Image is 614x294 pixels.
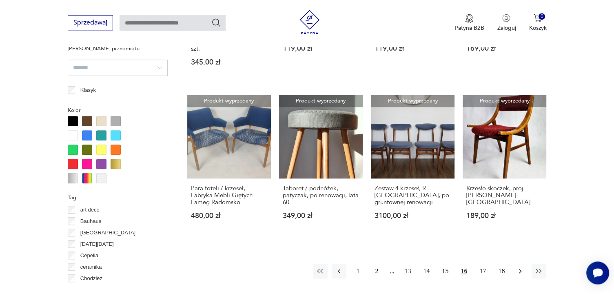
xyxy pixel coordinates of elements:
a: Produkt wyprzedanyPara foteli / krzeseł, Fabryka Mebli Giętych Fameg RadomskoPara foteli / krzese... [187,95,271,235]
button: 16 [457,264,471,278]
a: Produkt wyprzedanyKrzesło skoczek, proj. J. KędziorekKrzesło skoczek, proj. [PERSON_NAME][GEOGRAP... [463,95,546,235]
img: Ikonka użytkownika [502,14,510,22]
p: 119,00 zł [375,45,451,52]
p: Kolor [68,106,168,115]
a: Produkt wyprzedanyTaboret / podnóżek, patyczak, po renowacji, lata 60.Taboret / podnóżek, patycza... [279,95,363,235]
div: 0 [539,13,545,20]
button: 17 [475,264,490,278]
p: [GEOGRAPHIC_DATA] [80,228,135,237]
p: 349,00 zł [283,212,359,219]
img: Patyna - sklep z meblami i dekoracjami vintage [297,10,322,34]
button: 18 [494,264,509,278]
button: 0Koszyk [529,14,546,32]
img: Ikona koszyka [534,14,542,22]
p: Klasyk [80,86,96,95]
h3: Krzesło skoczek, proj. [PERSON_NAME][GEOGRAPHIC_DATA] [466,185,543,206]
p: 169,00 zł [466,45,543,52]
p: Koszyk [529,24,546,32]
button: Szukaj [211,18,221,27]
button: Patyna B2B [454,14,484,32]
a: Produkt wyprzedanyZestaw 4 krzeseł, R. Hałas, po gruntownej renowacjiZestaw 4 krzeseł, R. [GEOGRA... [371,95,454,235]
p: [DATE][DATE] [80,240,114,249]
h3: Taboret / podnóżek, patyczak, po renowacji, lata 60. [283,185,359,206]
p: art deco [80,205,100,214]
button: 13 [400,264,415,278]
p: 480,00 zł [191,212,267,219]
button: Zaloguj [497,14,516,32]
h3: Para foteli / krzeseł, Fabryka Mebli Giętych Fameg Radomsko [191,185,267,206]
button: 14 [419,264,434,278]
p: Zaloguj [497,24,516,32]
button: 15 [438,264,452,278]
p: 119,00 zł [283,45,359,52]
button: 1 [350,264,365,278]
p: Patyna B2B [454,24,484,32]
a: Ikona medaluPatyna B2B [454,14,484,32]
p: Bauhaus [80,217,101,226]
img: Ikona medalu [465,14,473,23]
h3: Taborety tapicerowane, lata 60., patyczaki, komplet 2 szt. [191,31,267,52]
p: 189,00 zł [466,212,543,219]
p: 3100,00 zł [375,212,451,219]
iframe: Smartsupp widget button [586,261,609,284]
button: 2 [369,264,384,278]
p: Cepelia [80,251,98,260]
a: Sprzedawaj [68,20,113,26]
p: [PERSON_NAME] przedmiotu [68,44,168,53]
button: Sprzedawaj [68,15,113,30]
p: Chodzież [80,274,102,283]
p: 345,00 zł [191,59,267,66]
p: ceramika [80,263,102,272]
h3: Zestaw 4 krzeseł, R. [GEOGRAPHIC_DATA], po gruntownej renowacji [375,185,451,206]
p: Tag [68,193,168,202]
